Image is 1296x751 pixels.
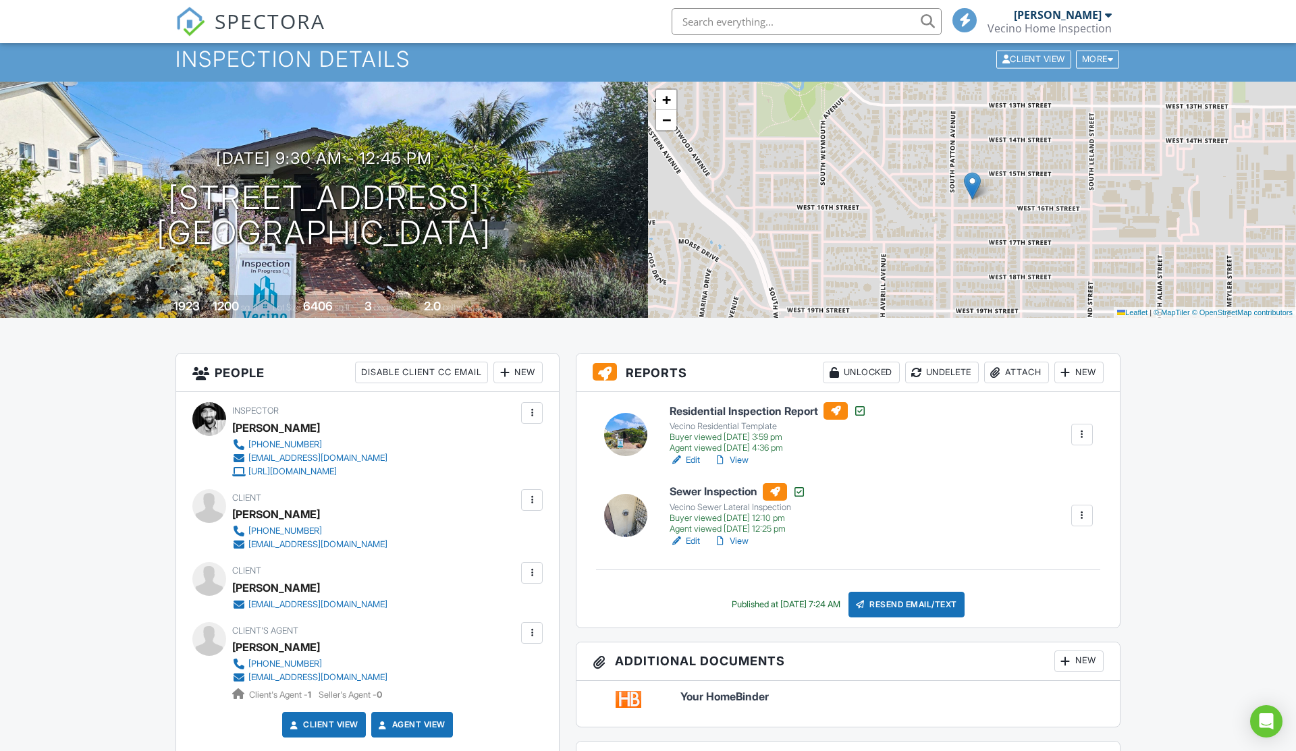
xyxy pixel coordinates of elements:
[670,402,867,453] a: Residential Inspection Report Vecino Residential Template Buyer viewed [DATE] 3:59 pm Agent viewe...
[670,421,867,432] div: Vecino Residential Template
[1154,308,1190,316] a: © MapTiler
[713,534,749,548] a: View
[249,690,313,700] span: Client's Agent -
[175,18,325,47] a: SPECTORA
[988,22,1112,35] div: Vecino Home Inspection
[248,453,387,464] div: [EMAIL_ADDRESS][DOMAIN_NAME]
[248,466,337,477] div: [URL][DOMAIN_NAME]
[670,513,806,524] div: Buyer viewed [DATE] 12:10 pm
[995,53,1075,63] a: Client View
[215,7,325,35] span: SPECTORA
[175,47,1120,71] h1: Inspection Details
[662,91,671,108] span: +
[232,625,298,636] span: Client's Agent
[216,149,432,167] h3: [DATE] 9:30 am - 12:45 pm
[287,718,358,731] a: Client View
[355,362,488,383] div: Disable Client CC Email
[616,691,641,708] img: homebinder-01ee79ab6597d7457983ebac235b49a047b0a9616a008fb4a345000b08f3b69e.png
[232,578,320,598] div: [PERSON_NAME]
[232,493,261,503] span: Client
[1014,8,1102,22] div: [PERSON_NAME]
[248,526,322,536] div: [PHONE_NUMBER]
[670,502,806,513] div: Vecino Sewer Lateral Inspection
[656,90,676,110] a: Zoom in
[823,362,900,383] div: Unlocked
[175,7,205,36] img: The Best Home Inspection Software - Spectora
[248,599,387,610] div: [EMAIL_ADDRESS][DOMAIN_NAME]
[713,453,749,467] a: View
[232,438,387,451] a: [PHONE_NUMBER]
[656,110,676,130] a: Zoom out
[232,538,387,551] a: [EMAIL_ADDRESS][DOMAIN_NAME]
[670,483,806,534] a: Sewer Inspection Vecino Sewer Lateral Inspection Buyer viewed [DATE] 12:10 pm Agent viewed [DATE]...
[364,299,372,313] div: 3
[662,111,671,128] span: −
[576,642,1120,681] h3: Additional Documents
[273,302,301,312] span: Lot Size
[964,172,981,200] img: Marker
[377,690,382,700] strong: 0
[241,302,260,312] span: sq. ft.
[232,671,387,684] a: [EMAIL_ADDRESS][DOMAIN_NAME]
[1150,308,1152,316] span: |
[905,362,979,383] div: Undelete
[670,483,806,501] h6: Sewer Inspection
[680,691,1104,703] a: Your HomeBinder
[984,362,1049,383] div: Attach
[303,299,333,313] div: 6406
[848,592,965,617] div: Resend Email/Text
[670,432,867,443] div: Buyer viewed [DATE] 3:59 pm
[232,657,387,671] a: [PHONE_NUMBER]
[670,534,700,548] a: Edit
[1250,705,1282,738] div: Open Intercom Messenger
[157,180,491,252] h1: [STREET_ADDRESS] [GEOGRAPHIC_DATA]
[232,598,387,611] a: [EMAIL_ADDRESS][DOMAIN_NAME]
[232,465,387,478] a: [URL][DOMAIN_NAME]
[232,637,320,657] a: [PERSON_NAME]
[157,302,171,312] span: Built
[493,362,543,383] div: New
[1117,308,1147,316] a: Leaflet
[1076,50,1120,68] div: More
[732,599,840,610] div: Published at [DATE] 7:24 AM
[335,302,352,312] span: sq.ft.
[308,690,311,700] strong: 1
[1192,308,1293,316] a: © OpenStreetMap contributors
[374,302,411,312] span: bedrooms
[672,8,942,35] input: Search everything...
[670,524,806,534] div: Agent viewed [DATE] 12:25 pm
[232,406,279,416] span: Inspector
[173,299,200,313] div: 1923
[670,402,867,420] h6: Residential Inspection Report
[443,302,481,312] span: bathrooms
[213,299,239,313] div: 1200
[1054,650,1104,672] div: New
[248,659,322,669] div: [PHONE_NUMBER]
[176,354,559,392] h3: People
[424,299,441,313] div: 2.0
[232,451,387,465] a: [EMAIL_ADDRESS][DOMAIN_NAME]
[232,524,387,538] a: [PHONE_NUMBER]
[576,354,1120,392] h3: Reports
[319,690,382,700] span: Seller's Agent -
[232,504,320,524] div: [PERSON_NAME]
[248,672,387,683] div: [EMAIL_ADDRESS][DOMAIN_NAME]
[376,718,446,731] a: Agent View
[248,439,322,450] div: [PHONE_NUMBER]
[232,418,320,438] div: [PERSON_NAME]
[996,50,1071,68] div: Client View
[1054,362,1104,383] div: New
[670,453,700,467] a: Edit
[248,539,387,550] div: [EMAIL_ADDRESS][DOMAIN_NAME]
[670,443,867,453] div: Agent viewed [DATE] 4:36 pm
[232,565,261,576] span: Client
